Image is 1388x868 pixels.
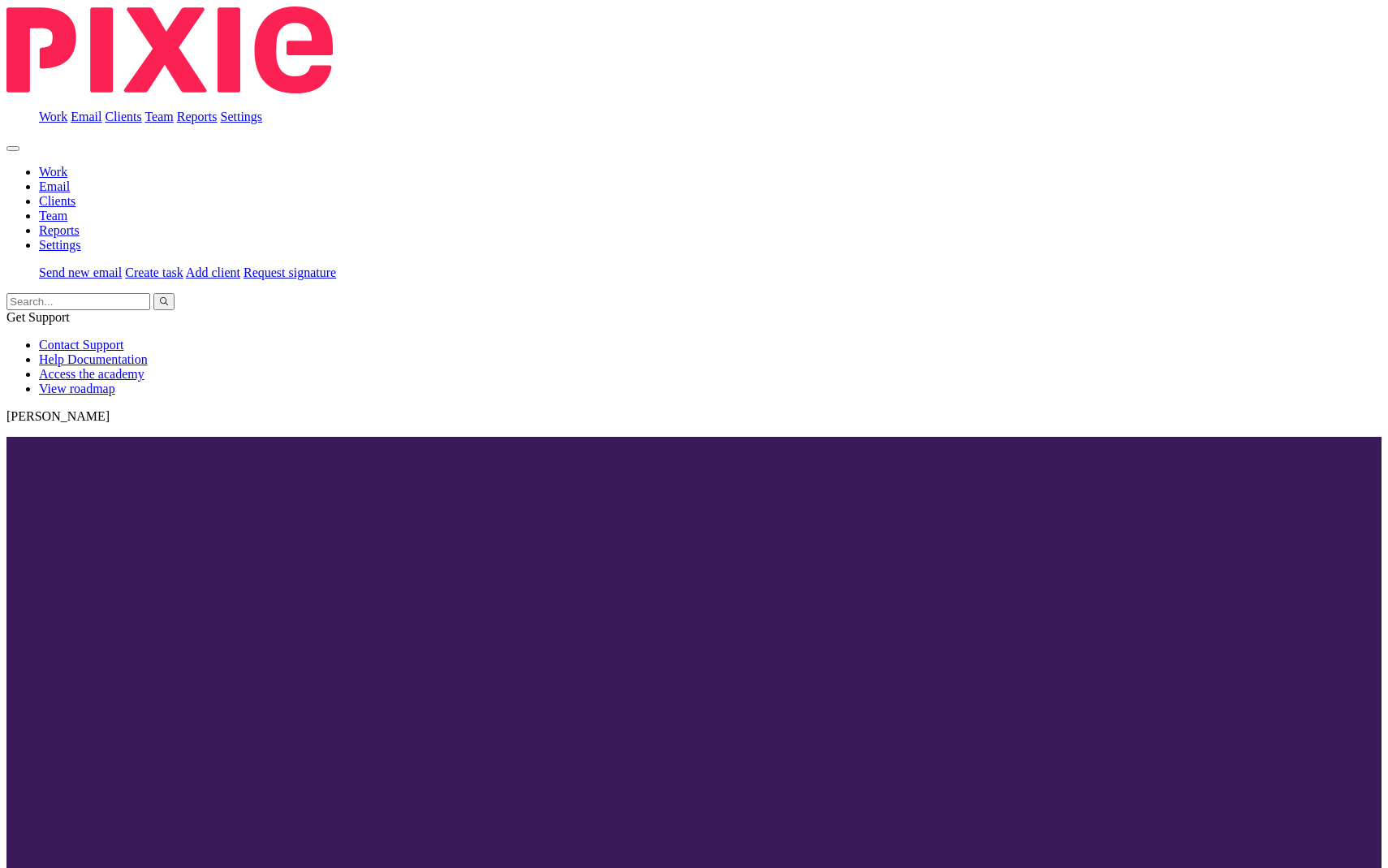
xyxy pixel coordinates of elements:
[6,310,70,324] span: Get Support
[39,266,122,279] a: Send new email
[39,194,75,208] a: Clients
[39,165,67,179] a: Work
[39,179,70,193] a: Email
[144,110,173,123] a: Team
[39,382,115,395] a: View roadmap
[177,110,218,123] a: Reports
[39,110,67,123] a: Work
[6,6,333,93] img: Pixie
[221,110,263,123] a: Settings
[6,409,1382,424] p: [PERSON_NAME]
[39,209,67,222] a: Team
[39,352,148,366] a: Help Documentation
[244,266,336,279] a: Request signature
[6,293,150,310] input: Search
[39,338,123,352] a: Contact Support
[125,266,183,279] a: Create task
[39,223,80,237] a: Reports
[186,266,240,279] a: Add client
[153,293,175,310] button: Search
[39,367,144,381] a: Access the academy
[105,110,141,123] a: Clients
[71,110,101,123] a: Email
[39,238,81,252] a: Settings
